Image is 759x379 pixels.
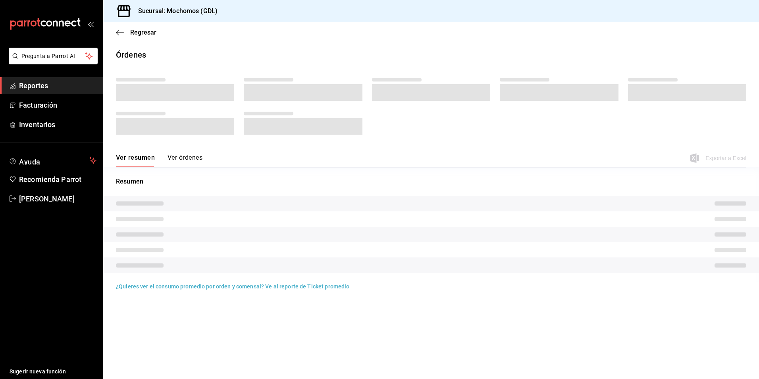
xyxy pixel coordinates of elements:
[21,52,85,60] span: Pregunta a Parrot AI
[116,283,349,290] a: ¿Quieres ver el consumo promedio por orden y comensal? Ve al reporte de Ticket promedio
[168,154,202,167] button: Ver órdenes
[19,193,96,204] span: [PERSON_NAME]
[116,177,746,186] p: Resumen
[6,58,98,66] a: Pregunta a Parrot AI
[19,100,96,110] span: Facturación
[116,154,155,167] button: Ver resumen
[132,6,218,16] h3: Sucursal: Mochomos (GDL)
[19,80,96,91] span: Reportes
[19,174,96,185] span: Recomienda Parrot
[116,49,146,61] div: Órdenes
[19,156,86,165] span: Ayuda
[19,119,96,130] span: Inventarios
[116,154,202,167] div: navigation tabs
[9,48,98,64] button: Pregunta a Parrot AI
[87,21,94,27] button: open_drawer_menu
[10,367,96,376] span: Sugerir nueva función
[116,29,156,36] button: Regresar
[130,29,156,36] span: Regresar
